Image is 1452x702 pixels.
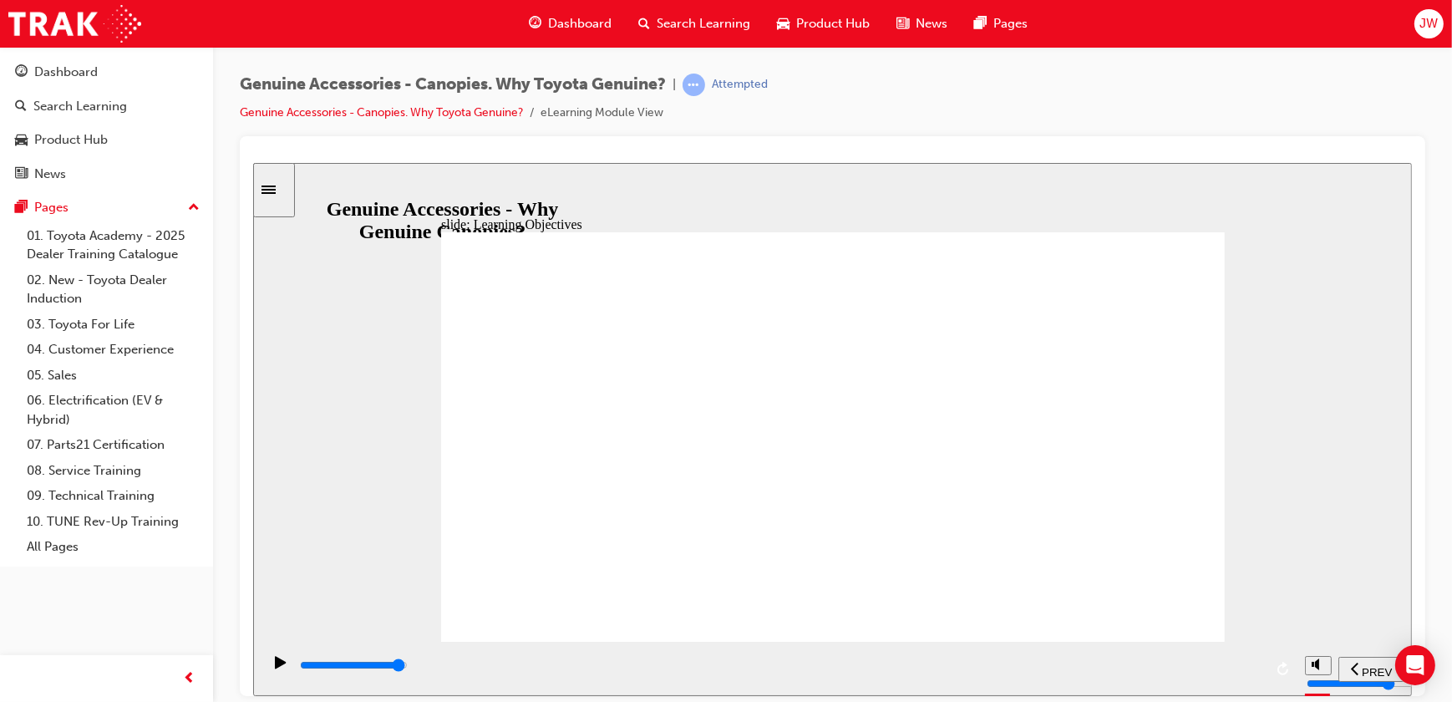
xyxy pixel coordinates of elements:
[47,496,155,509] input: slide progress
[796,14,870,33] span: Product Hub
[20,363,206,389] a: 05. Sales
[15,133,28,148] span: car-icon
[1085,479,1151,533] nav: slide navigation
[1053,514,1161,527] input: volume
[7,125,206,155] a: Product Hub
[1052,479,1077,533] div: misc controls
[764,7,883,41] a: car-iconProduct Hub
[777,13,789,34] span: car-icon
[20,337,206,363] a: 04. Customer Experience
[515,7,625,41] a: guage-iconDashboard
[34,165,66,184] div: News
[1109,503,1139,516] span: PREV
[20,509,206,535] a: 10. TUNE Rev-Up Training
[20,458,206,484] a: 08. Service Training
[1018,494,1043,519] button: replay
[184,669,196,689] span: prev-icon
[1052,493,1079,512] button: volume
[548,14,612,33] span: Dashboard
[15,201,28,216] span: pages-icon
[8,479,1043,533] div: playback controls
[883,7,961,41] a: news-iconNews
[15,65,28,80] span: guage-icon
[34,63,98,82] div: Dashboard
[896,13,909,34] span: news-icon
[683,74,705,96] span: learningRecordVerb_ATTEMPT-icon
[20,432,206,458] a: 07. Parts21 Certification
[993,14,1028,33] span: Pages
[541,104,663,123] li: eLearning Module View
[625,7,764,41] a: search-iconSearch Learning
[34,198,69,217] div: Pages
[240,75,666,94] span: Genuine Accessories - Canopies. Why Toyota Genuine?
[8,492,37,521] button: play/pause
[20,223,206,267] a: 01. Toyota Academy - 2025 Dealer Training Catalogue
[7,192,206,223] button: Pages
[20,388,206,432] a: 06. Electrification (EV & Hybrid)
[8,5,141,43] img: Trak
[7,53,206,192] button: DashboardSearch LearningProduct HubNews
[916,14,947,33] span: News
[961,7,1041,41] a: pages-iconPages
[657,14,750,33] span: Search Learning
[7,159,206,190] a: News
[20,534,206,560] a: All Pages
[529,13,541,34] span: guage-icon
[1419,14,1438,33] span: JW
[673,75,676,94] span: |
[7,57,206,88] a: Dashboard
[240,105,524,120] a: Genuine Accessories - Canopies. Why Toyota Genuine?
[33,97,127,116] div: Search Learning
[34,130,108,150] div: Product Hub
[7,91,206,122] a: Search Learning
[1395,645,1435,685] div: Open Intercom Messenger
[20,267,206,312] a: 02. New - Toyota Dealer Induction
[15,99,27,114] span: search-icon
[974,13,987,34] span: pages-icon
[20,312,206,338] a: 03. Toyota For Life
[1414,9,1444,38] button: JW
[20,483,206,509] a: 09. Technical Training
[712,77,768,93] div: Attempted
[15,167,28,182] span: news-icon
[188,197,200,219] span: up-icon
[1085,494,1151,519] button: previous
[638,13,650,34] span: search-icon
